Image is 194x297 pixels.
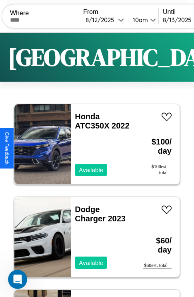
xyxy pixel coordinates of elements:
[143,164,172,176] div: $ 100 est. total
[4,132,10,165] div: Give Feedback
[143,228,172,263] h3: $ 60 / day
[129,16,150,24] div: 10am
[86,16,118,24] div: 8 / 12 / 2025
[83,8,158,16] label: From
[143,263,172,269] div: $ 60 est. total
[143,129,172,164] h3: $ 100 / day
[75,112,129,130] a: Honda ATC350X 2022
[75,205,126,223] a: Dodge Charger 2023
[79,257,103,268] p: Available
[8,270,27,289] iframe: Intercom live chat
[126,16,158,24] button: 10am
[79,165,103,175] p: Available
[83,16,126,24] button: 8/12/2025
[10,10,79,17] label: Where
